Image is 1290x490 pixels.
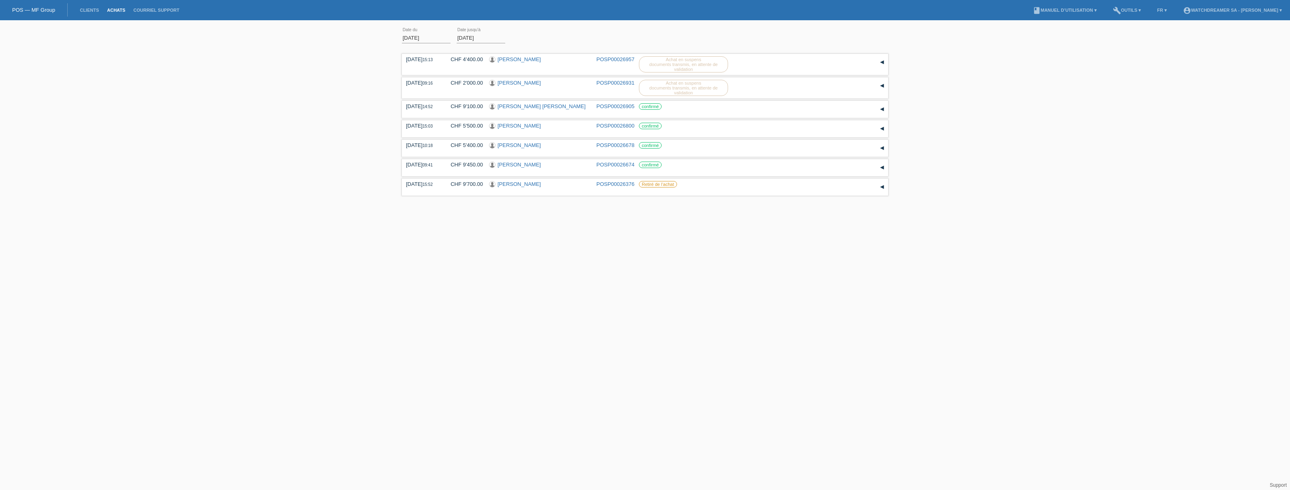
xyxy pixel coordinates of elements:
[444,56,483,62] div: CHF 4'400.00
[129,8,183,13] a: Courriel Support
[639,181,677,187] label: Retiré de l‘achat
[423,58,433,62] span: 15:13
[444,142,483,148] div: CHF 5'400.00
[876,80,888,92] div: étendre/coller
[876,103,888,115] div: étendre/coller
[444,80,483,86] div: CHF 2'000.00
[444,162,483,168] div: CHF 9'450.00
[498,56,541,62] a: [PERSON_NAME]
[596,80,634,86] a: POSP00026931
[639,103,662,110] label: confirmé
[876,123,888,135] div: étendre/coller
[406,181,438,187] div: [DATE]
[876,162,888,174] div: étendre/coller
[1113,6,1121,15] i: build
[444,123,483,129] div: CHF 5'500.00
[596,56,634,62] a: POSP00026957
[423,143,433,148] span: 10:18
[876,142,888,154] div: étendre/coller
[639,162,662,168] label: confirmé
[639,123,662,129] label: confirmé
[596,162,634,168] a: POSP00026674
[596,103,634,109] a: POSP00026905
[596,181,634,187] a: POSP00026376
[406,80,438,86] div: [DATE]
[444,103,483,109] div: CHF 9'100.00
[423,163,433,167] span: 09:41
[1033,6,1041,15] i: book
[1179,8,1286,13] a: account_circleWatchdreamer SA - [PERSON_NAME] ▾
[76,8,103,13] a: Clients
[423,81,433,85] span: 09:16
[639,142,662,149] label: confirmé
[498,123,541,129] a: [PERSON_NAME]
[406,56,438,62] div: [DATE]
[1109,8,1145,13] a: buildOutils ▾
[498,103,585,109] a: [PERSON_NAME] [PERSON_NAME]
[876,181,888,193] div: étendre/coller
[406,123,438,129] div: [DATE]
[423,104,433,109] span: 14:52
[596,123,634,129] a: POSP00026800
[103,8,129,13] a: Achats
[406,103,438,109] div: [DATE]
[498,162,541,168] a: [PERSON_NAME]
[406,142,438,148] div: [DATE]
[639,56,728,72] label: Achat en suspens documents transmis, en attente de validation
[444,181,483,187] div: CHF 9'700.00
[1153,8,1171,13] a: FR ▾
[12,7,55,13] a: POS — MF Group
[1183,6,1191,15] i: account_circle
[1029,8,1101,13] a: bookManuel d’utilisation ▾
[406,162,438,168] div: [DATE]
[639,80,728,96] label: Achat en suspens documents transmis, en attente de validation
[498,80,541,86] a: [PERSON_NAME]
[1270,482,1287,488] a: Support
[423,182,433,187] span: 15:52
[596,142,634,148] a: POSP00026678
[876,56,888,68] div: étendre/coller
[498,142,541,148] a: [PERSON_NAME]
[498,181,541,187] a: [PERSON_NAME]
[423,124,433,128] span: 15:03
